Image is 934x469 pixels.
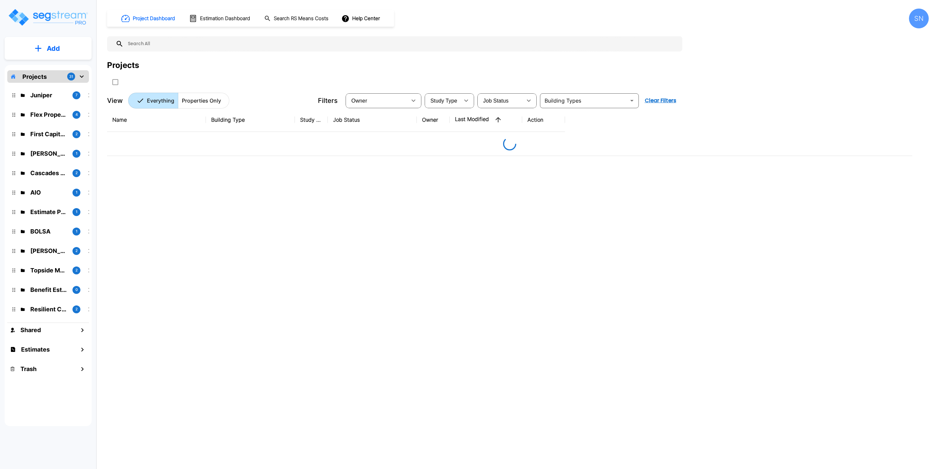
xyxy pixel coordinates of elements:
[75,170,78,176] p: 2
[75,92,77,98] p: 7
[450,108,522,132] th: Last Modified
[119,11,179,26] button: Project Dashboard
[75,267,78,273] p: 2
[262,12,332,25] button: Search RS Means Costs
[75,248,78,254] p: 2
[30,130,67,139] p: First Capital Advisors
[76,229,77,234] p: 1
[22,72,47,81] p: Projects
[128,93,178,109] button: Everything
[182,97,221,105] p: Properties Only
[5,39,92,58] button: Add
[295,108,328,132] th: Study Type
[76,151,77,156] p: 1
[109,76,122,89] button: SelectAll
[75,287,78,293] p: 0
[426,91,460,110] div: Select
[431,98,457,104] span: Study Type
[274,15,328,22] h1: Search RS Means Costs
[542,96,626,105] input: Building Types
[75,131,78,137] p: 2
[30,305,67,314] p: Resilient Cap Partners
[30,246,67,255] p: Gindi
[128,93,229,109] div: Platform
[30,188,67,197] p: AIO
[133,15,175,22] h1: Project Dashboard
[479,91,522,110] div: Select
[417,108,450,132] th: Owner
[20,364,37,373] h1: Trash
[75,112,78,117] p: 4
[178,93,229,109] button: Properties Only
[347,91,407,110] div: Select
[124,36,679,51] input: Search All
[909,9,929,28] div: SN
[76,209,77,215] p: 1
[47,44,60,53] p: Add
[30,110,67,119] p: Flex Properties
[30,227,67,236] p: BOLSA
[318,96,338,106] p: Filters
[206,108,295,132] th: Building Type
[627,96,637,105] button: Open
[522,108,565,132] th: Action
[30,207,67,216] p: Estimate Property
[30,266,67,275] p: Topside Marinas
[30,149,67,158] p: Kessler Rental
[76,190,77,195] p: 1
[352,98,367,104] span: Owner
[20,326,41,334] h1: Shared
[75,306,78,312] p: 2
[30,91,67,100] p: Juniper
[69,74,73,79] p: 31
[30,285,67,294] p: Benefit Estimate
[147,97,174,105] p: Everything
[30,169,67,177] p: Cascades Cover Two LLC
[107,108,206,132] th: Name
[642,94,679,107] button: Clear Filters
[107,96,123,106] p: View
[8,8,88,27] img: Logo
[107,59,139,71] div: Projects
[21,345,50,354] h1: Estimates
[200,15,250,22] h1: Estimation Dashboard
[483,98,509,104] span: Job Status
[186,12,254,25] button: Estimation Dashboard
[340,12,382,25] button: Help Center
[328,108,417,132] th: Job Status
